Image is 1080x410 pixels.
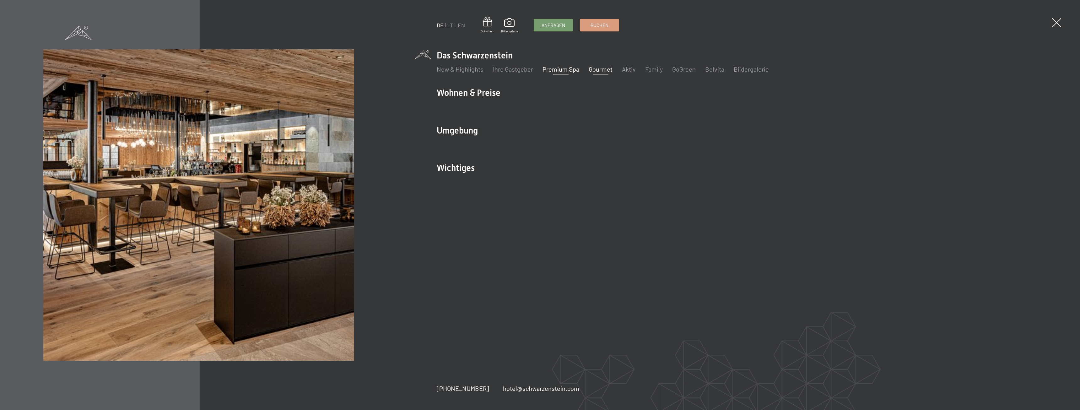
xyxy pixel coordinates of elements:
[705,65,724,73] a: Belvita
[437,384,489,393] a: [PHONE_NUMBER]
[437,65,483,73] a: New & Highlights
[542,22,565,29] span: Anfragen
[43,49,354,361] img: Ein Wellness-Urlaub in Südtirol – 7.700 m² Spa, 10 Saunen
[622,65,636,73] a: Aktiv
[645,65,663,73] a: Family
[534,19,573,31] a: Anfragen
[448,22,453,29] a: IT
[481,17,494,33] a: Gutschein
[501,29,518,33] span: Bildergalerie
[589,65,613,73] a: Gourmet
[543,65,579,73] a: Premium Spa
[493,65,533,73] a: Ihre Gastgeber
[672,65,696,73] a: GoGreen
[501,18,518,33] a: Bildergalerie
[591,22,608,29] span: Buchen
[580,19,619,31] a: Buchen
[437,22,444,29] a: DE
[481,29,494,33] span: Gutschein
[734,65,769,73] a: Bildergalerie
[503,384,579,393] a: hotel@schwarzenstein.com
[458,22,465,29] a: EN
[437,385,489,392] span: [PHONE_NUMBER]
